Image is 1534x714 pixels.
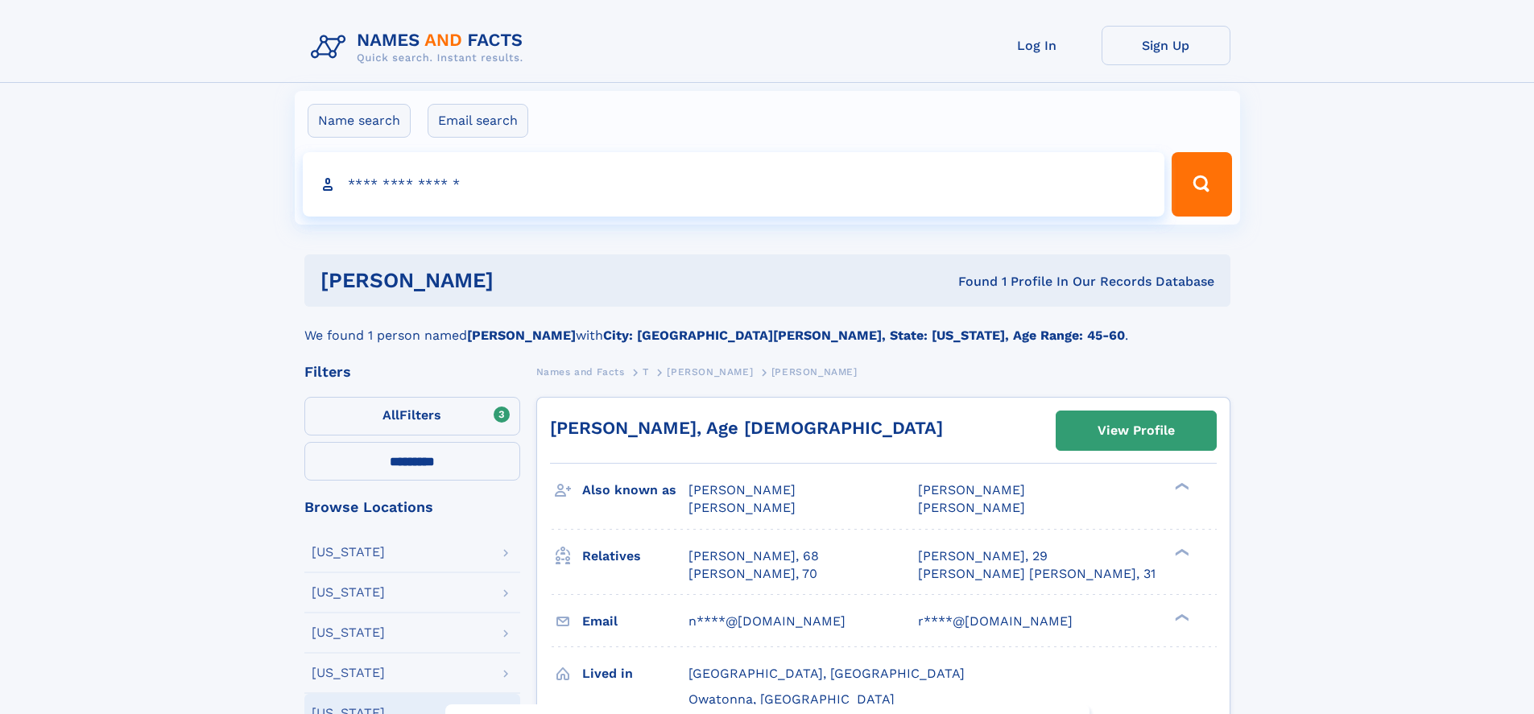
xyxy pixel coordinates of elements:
h3: Also known as [582,477,688,504]
span: T [643,366,649,378]
span: [PERSON_NAME] [918,500,1025,515]
div: ❯ [1171,547,1190,557]
span: All [382,407,399,423]
a: Sign Up [1102,26,1230,65]
span: [PERSON_NAME] [688,482,796,497]
div: [US_STATE] [312,586,385,599]
button: Search Button [1172,152,1231,217]
span: [GEOGRAPHIC_DATA], [GEOGRAPHIC_DATA] [688,666,965,681]
h1: [PERSON_NAME] [320,270,726,291]
span: [PERSON_NAME] [918,482,1025,497]
a: [PERSON_NAME], 68 [688,547,819,565]
label: Name search [308,104,411,138]
div: View Profile [1098,412,1175,449]
b: City: [GEOGRAPHIC_DATA][PERSON_NAME], State: [US_STATE], Age Range: 45-60 [603,328,1125,343]
label: Filters [304,397,520,435]
a: View Profile [1056,411,1216,450]
b: [PERSON_NAME] [467,328,576,343]
div: Filters [304,365,520,379]
a: Names and Facts [536,361,625,382]
a: T [643,361,649,382]
div: Browse Locations [304,500,520,514]
a: [PERSON_NAME], Age [DEMOGRAPHIC_DATA] [550,418,943,438]
span: Owatonna, [GEOGRAPHIC_DATA] [688,691,895,707]
a: [PERSON_NAME], 70 [688,565,817,583]
span: [PERSON_NAME] [667,366,753,378]
div: [US_STATE] [312,546,385,559]
label: Email search [428,104,528,138]
div: [US_STATE] [312,667,385,679]
div: Found 1 Profile In Our Records Database [726,273,1214,291]
span: [PERSON_NAME] [688,500,796,515]
span: [PERSON_NAME] [771,366,858,378]
div: ❯ [1171,481,1190,492]
h3: Relatives [582,543,688,570]
a: [PERSON_NAME] [667,361,753,382]
h3: Lived in [582,660,688,687]
div: [US_STATE] [312,626,385,639]
a: Log In [973,26,1102,65]
a: [PERSON_NAME] [PERSON_NAME], 31 [918,565,1156,583]
img: Logo Names and Facts [304,26,536,69]
input: search input [303,152,1165,217]
h3: Email [582,608,688,635]
div: ❯ [1171,612,1190,622]
div: We found 1 person named with . [304,307,1230,345]
a: [PERSON_NAME], 29 [918,547,1048,565]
